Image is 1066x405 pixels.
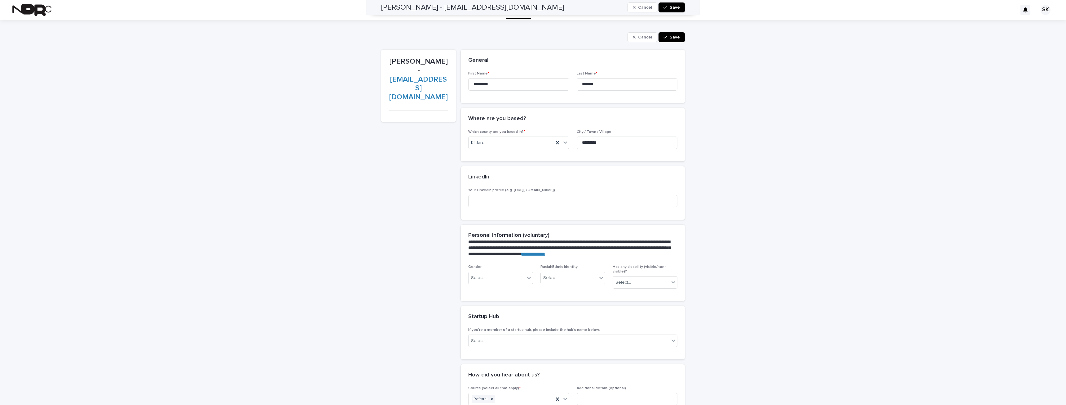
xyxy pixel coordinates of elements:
[613,265,666,273] span: Has any disability (visible/non-visible)?
[468,265,482,269] span: Gender
[577,386,626,390] span: Additional details (optional)
[1041,5,1051,15] div: SK
[468,72,489,75] span: First Name
[577,130,611,134] span: City / Town / Village
[471,338,487,344] div: Select...
[468,130,525,134] span: Which county are you based in?
[472,395,488,403] div: Referral
[577,72,597,75] span: Last Name
[638,35,652,39] span: Cancel
[468,232,549,239] h2: Personal Information (voluntary)
[543,275,559,281] div: Select...
[628,32,657,42] button: Cancel
[389,57,448,102] p: [PERSON_NAME] -
[468,188,555,192] span: Your LinkedIn profile (e.g. [URL][DOMAIN_NAME])
[471,140,485,146] span: Kildare
[468,115,526,122] h2: Where are you based?
[468,174,489,181] h2: LinkedIn
[12,4,51,16] img: fPh53EbzTSOZ76wyQ5GQ
[659,32,685,42] button: Save
[468,372,540,379] h2: How did you hear about us?
[615,279,631,286] div: Select...
[540,265,578,269] span: Racial/Ethnic Identity
[468,57,488,64] h2: General
[468,386,521,390] span: Source (select all that apply)
[389,76,448,101] a: [EMAIL_ADDRESS][DOMAIN_NAME]
[471,275,487,281] div: Select...
[670,35,680,39] span: Save
[468,328,600,332] span: If you're a member of a startup hub, please include the hub's name below:
[468,313,499,320] h2: Startup Hub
